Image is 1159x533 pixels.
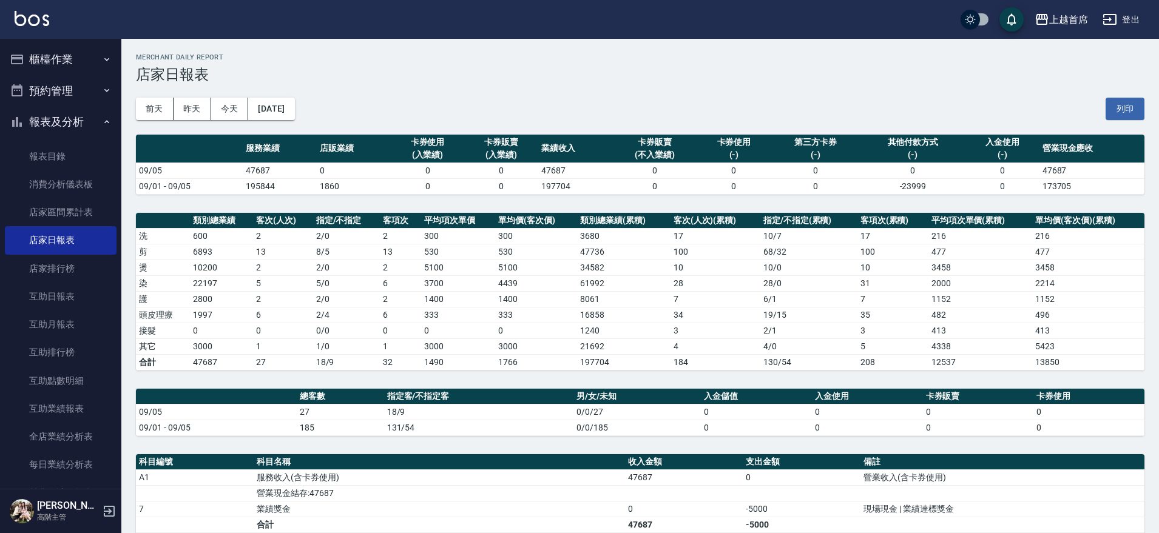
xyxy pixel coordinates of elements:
[421,354,495,370] td: 1490
[5,479,117,507] a: 營業統計分析表
[211,98,249,120] button: 今天
[1032,323,1144,338] td: 413
[577,228,670,244] td: 3680
[1032,228,1144,244] td: 216
[495,228,577,244] td: 300
[384,389,574,404] th: 指定客/不指定客
[380,275,421,291] td: 6
[812,389,923,404] th: 入金使用
[313,323,380,338] td: 0 / 0
[421,338,495,354] td: 3000
[136,469,254,485] td: A1
[577,244,670,260] td: 47736
[136,338,190,354] td: 其它
[1106,98,1144,120] button: 列印
[380,323,421,338] td: 0
[857,260,928,275] td: 10
[495,354,577,370] td: 1766
[671,307,760,323] td: 34
[612,178,697,194] td: 0
[1032,260,1144,275] td: 3458
[495,244,577,260] td: 530
[812,420,923,435] td: 0
[928,307,1033,323] td: 482
[538,163,612,178] td: 47687
[538,135,612,163] th: 業績收入
[923,420,1034,435] td: 0
[254,454,625,470] th: 科目名稱
[313,354,380,370] td: 18/9
[860,454,1144,470] th: 備註
[928,213,1033,229] th: 平均項次單價(累積)
[928,323,1033,338] td: 413
[857,338,928,354] td: 5
[577,323,670,338] td: 1240
[174,98,211,120] button: 昨天
[612,163,697,178] td: 0
[1039,178,1144,194] td: 173705
[136,260,190,275] td: 燙
[1032,354,1144,370] td: 13850
[743,454,860,470] th: 支出金額
[37,512,99,523] p: 高階主管
[857,323,928,338] td: 3
[1049,12,1088,27] div: 上越首席
[464,178,538,194] td: 0
[136,420,297,435] td: 09/01 - 09/05
[760,291,857,307] td: 6 / 1
[857,213,928,229] th: 客項次(累積)
[243,135,317,163] th: 服務業績
[253,260,313,275] td: 2
[812,404,923,420] td: 0
[421,307,495,323] td: 333
[625,469,743,485] td: 47687
[421,244,495,260] td: 530
[394,136,462,149] div: 卡券使用
[577,307,670,323] td: 16858
[253,275,313,291] td: 5
[421,213,495,229] th: 平均項次單價
[313,244,380,260] td: 8 / 5
[774,136,857,149] div: 第三方卡券
[697,163,771,178] td: 0
[421,228,495,244] td: 300
[190,213,253,229] th: 類別總業績
[1032,307,1144,323] td: 496
[760,228,857,244] td: 10 / 7
[495,323,577,338] td: 0
[1032,213,1144,229] th: 單均價(客次價)(累積)
[1030,7,1093,32] button: 上越首席
[467,136,535,149] div: 卡券販賣
[136,291,190,307] td: 護
[254,485,625,501] td: 營業現金結存:47687
[5,226,117,254] a: 店家日報表
[923,404,1034,420] td: 0
[136,244,190,260] td: 剪
[5,451,117,478] a: 每日業績分析表
[136,98,174,120] button: 前天
[253,338,313,354] td: 1
[573,404,701,420] td: 0/0/27
[136,323,190,338] td: 接髮
[253,228,313,244] td: 2
[760,244,857,260] td: 68 / 32
[136,135,1144,195] table: a dense table
[380,291,421,307] td: 2
[384,420,574,435] td: 131/54
[136,53,1144,61] h2: Merchant Daily Report
[573,420,701,435] td: 0/0/185
[771,163,860,178] td: 0
[700,136,768,149] div: 卡券使用
[671,228,760,244] td: 17
[538,178,612,194] td: 197704
[313,307,380,323] td: 2 / 4
[384,404,574,420] td: 18/9
[136,404,297,420] td: 09/05
[297,420,384,435] td: 185
[464,163,538,178] td: 0
[253,323,313,338] td: 0
[573,389,701,404] th: 男/女/未知
[190,244,253,260] td: 6893
[760,354,857,370] td: 130/54
[297,404,384,420] td: 27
